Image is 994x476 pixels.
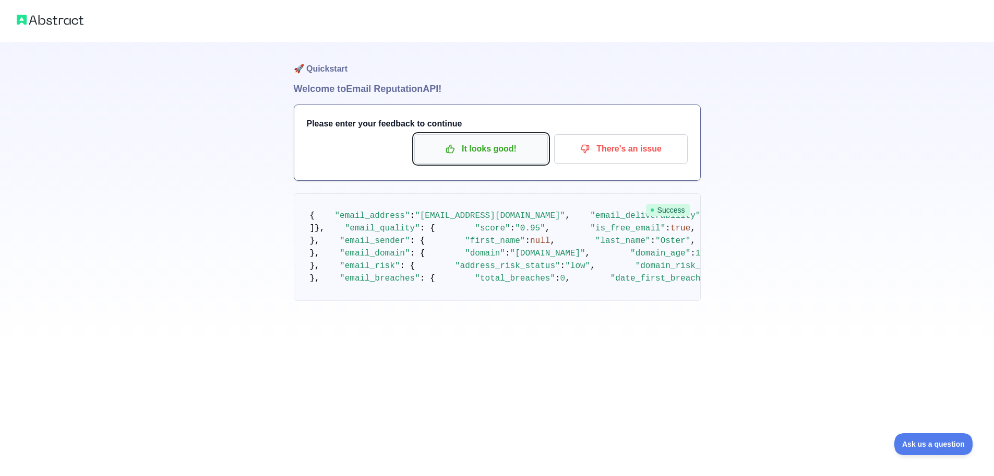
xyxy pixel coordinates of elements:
span: : { [410,249,425,258]
span: : { [400,261,415,271]
span: 10991 [696,249,721,258]
span: : [505,249,510,258]
span: null [530,236,550,246]
span: "email_risk" [340,261,400,271]
span: Success [646,204,690,216]
h3: Please enter your feedback to continue [307,118,688,130]
span: "email_deliverability" [590,211,700,220]
span: "email_quality" [345,224,420,233]
button: There's an issue [554,134,688,164]
p: There's an issue [562,140,680,158]
span: : [410,211,415,220]
p: It looks good! [422,140,540,158]
span: "score" [475,224,510,233]
span: "email_address" [335,211,410,220]
span: "domain_age" [630,249,690,258]
span: : [560,261,566,271]
span: "email_sender" [340,236,410,246]
span: 0 [560,274,566,283]
span: { [310,211,315,220]
span: "total_breaches" [475,274,555,283]
span: "[EMAIL_ADDRESS][DOMAIN_NAME]" [415,211,565,220]
h1: 🚀 Quickstart [294,42,701,82]
span: : [665,224,670,233]
span: "address_risk_status" [455,261,560,271]
span: : [555,274,560,283]
img: Abstract logo [17,13,83,27]
span: "email_breaches" [340,274,420,283]
span: : [510,224,516,233]
span: , [585,249,591,258]
span: true [670,224,690,233]
h1: Welcome to Email Reputation API! [294,82,701,96]
span: , [590,261,595,271]
span: : { [410,236,425,246]
iframe: Toggle Customer Support [894,433,973,455]
span: , [565,274,570,283]
span: "0.95" [515,224,545,233]
span: "date_first_breached" [610,274,716,283]
span: : { [420,224,435,233]
span: , [690,224,696,233]
span: "first_name" [465,236,525,246]
span: "domain_risk_status" [636,261,736,271]
span: : [650,236,655,246]
span: "email_domain" [340,249,410,258]
span: "last_name" [595,236,651,246]
span: , [550,236,555,246]
span: , [690,236,696,246]
span: , [545,224,550,233]
span: : [690,249,696,258]
span: : { [420,274,435,283]
span: "is_free_email" [590,224,665,233]
span: "domain" [465,249,505,258]
span: , [565,211,570,220]
span: : [525,236,530,246]
button: It looks good! [414,134,548,164]
span: "Oster" [655,236,690,246]
span: "[DOMAIN_NAME]" [510,249,585,258]
span: "low" [565,261,590,271]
